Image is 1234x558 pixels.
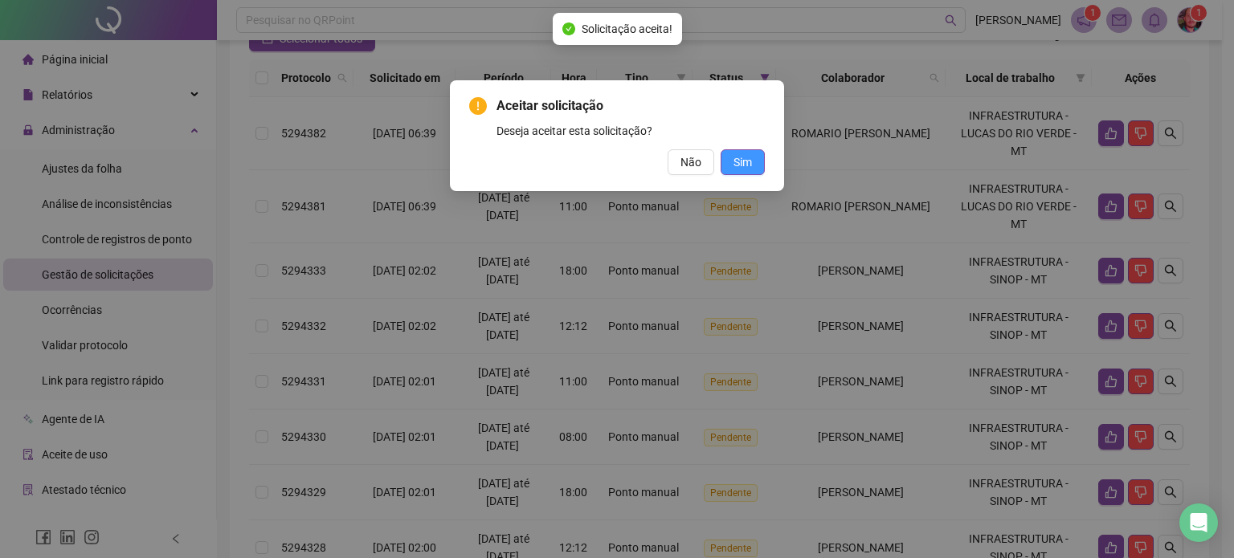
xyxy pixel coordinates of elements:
[721,149,765,175] button: Sim
[496,96,765,116] span: Aceitar solicitação
[733,153,752,171] span: Sim
[496,122,765,140] div: Deseja aceitar esta solicitação?
[1179,503,1218,542] div: Open Intercom Messenger
[680,153,701,171] span: Não
[582,20,672,38] span: Solicitação aceita!
[469,97,487,115] span: exclamation-circle
[562,22,575,35] span: check-circle
[668,149,714,175] button: Não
